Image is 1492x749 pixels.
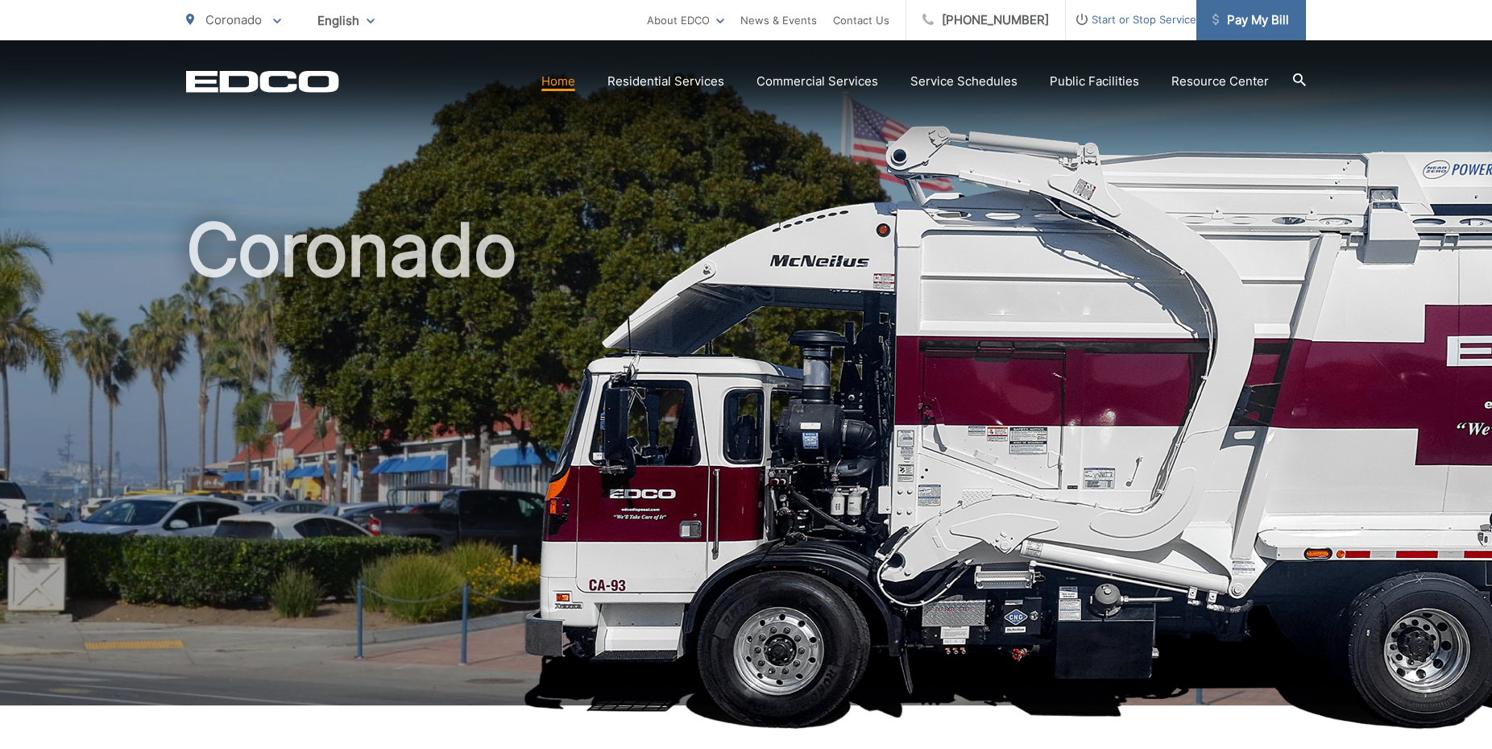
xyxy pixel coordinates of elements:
a: Residential Services [607,72,724,91]
a: Service Schedules [910,72,1017,91]
a: About EDCO [647,10,724,30]
a: Resource Center [1171,72,1269,91]
a: Public Facilities [1050,72,1139,91]
a: Contact Us [833,10,889,30]
a: Commercial Services [756,72,878,91]
span: Pay My Bill [1212,10,1289,30]
a: EDCD logo. Return to the homepage. [186,70,339,93]
a: News & Events [740,10,817,30]
span: English [305,6,387,35]
span: Coronado [205,12,262,27]
h1: Coronado [186,210,1306,720]
a: Home [541,72,575,91]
